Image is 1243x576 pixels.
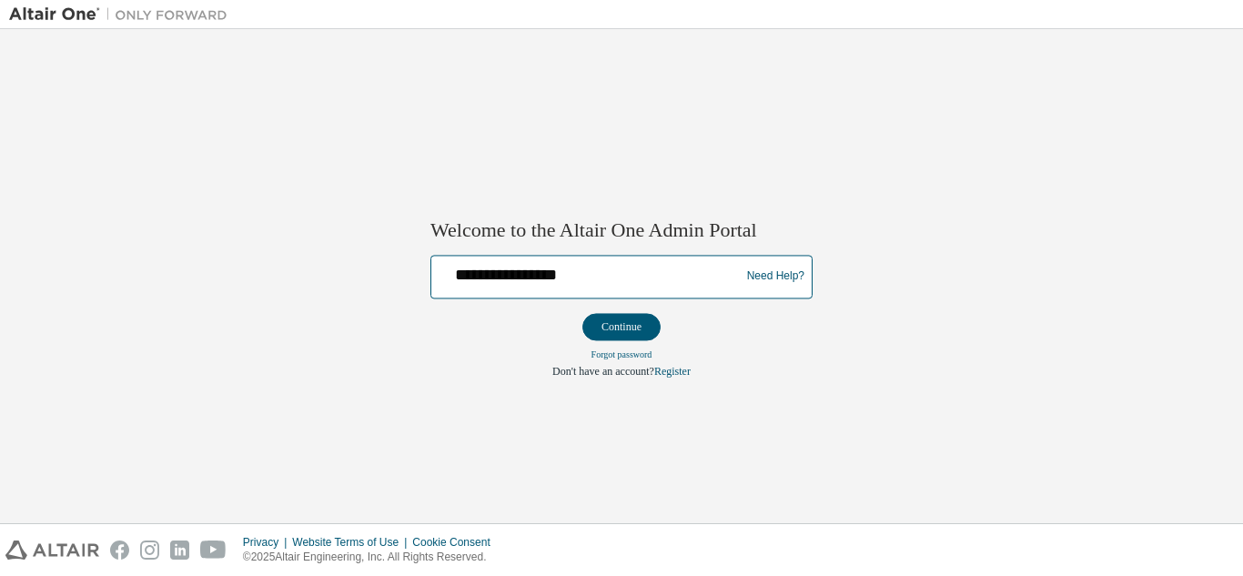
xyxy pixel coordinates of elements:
[292,535,412,550] div: Website Terms of Use
[110,541,129,560] img: facebook.svg
[412,535,500,550] div: Cookie Consent
[170,541,189,560] img: linkedin.svg
[582,313,661,340] button: Continue
[654,365,691,378] a: Register
[552,365,654,378] span: Don't have an account?
[200,541,227,560] img: youtube.svg
[5,541,99,560] img: altair_logo.svg
[243,550,501,565] p: © 2025 Altair Engineering, Inc. All Rights Reserved.
[591,349,652,359] a: Forgot password
[243,535,292,550] div: Privacy
[9,5,237,24] img: Altair One
[430,218,813,244] h2: Welcome to the Altair One Admin Portal
[140,541,159,560] img: instagram.svg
